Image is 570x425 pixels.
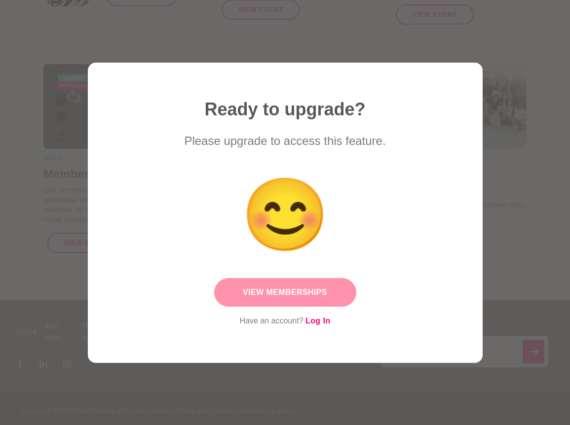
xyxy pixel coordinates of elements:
[181,98,389,120] h1: Ready to upgrade?
[241,179,330,250] p: 😊
[214,278,356,307] a: View Memberships
[305,315,330,327] a: Log In
[240,315,331,327] p: Have an account?
[184,132,385,150] p: Please upgrade to access this feature.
